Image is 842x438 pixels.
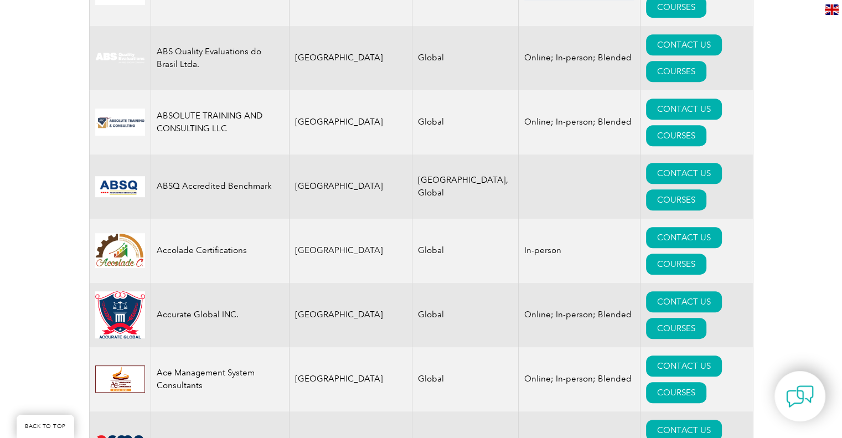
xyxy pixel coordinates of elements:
[151,26,289,90] td: ABS Quality Evaluations do Brasil Ltda.
[17,415,74,438] a: BACK TO TOP
[646,61,706,82] a: COURSES
[412,347,519,411] td: Global
[95,109,145,136] img: 16e092f6-eadd-ed11-a7c6-00224814fd52-logo.png
[289,90,412,154] td: [GEOGRAPHIC_DATA]
[646,355,722,377] a: CONTACT US
[646,189,706,210] a: COURSES
[95,291,145,339] img: a034a1f6-3919-f011-998a-0022489685a1-logo.png
[646,163,722,184] a: CONTACT US
[519,283,640,347] td: Online; In-person; Blended
[519,26,640,90] td: Online; In-person; Blended
[289,154,412,219] td: [GEOGRAPHIC_DATA]
[519,219,640,283] td: In-person
[151,347,289,411] td: Ace Management System Consultants
[151,154,289,219] td: ABSQ Accredited Benchmark
[646,254,706,275] a: COURSES
[412,90,519,154] td: Global
[95,52,145,64] img: c92924ac-d9bc-ea11-a814-000d3a79823d-logo.jpg
[825,4,839,15] img: en
[412,154,519,219] td: [GEOGRAPHIC_DATA], Global
[646,227,722,248] a: CONTACT US
[646,318,706,339] a: COURSES
[289,26,412,90] td: [GEOGRAPHIC_DATA]
[646,382,706,403] a: COURSES
[519,90,640,154] td: Online; In-person; Blended
[289,219,412,283] td: [GEOGRAPHIC_DATA]
[151,219,289,283] td: Accolade Certifications
[412,219,519,283] td: Global
[412,26,519,90] td: Global
[786,383,814,410] img: contact-chat.png
[646,291,722,312] a: CONTACT US
[646,34,722,55] a: CONTACT US
[646,99,722,120] a: CONTACT US
[289,283,412,347] td: [GEOGRAPHIC_DATA]
[95,233,145,268] img: 1a94dd1a-69dd-eb11-bacb-002248159486-logo.jpg
[412,283,519,347] td: Global
[151,283,289,347] td: Accurate Global INC.
[646,125,706,146] a: COURSES
[95,365,145,393] img: 306afd3c-0a77-ee11-8179-000d3ae1ac14-logo.jpg
[519,347,640,411] td: Online; In-person; Blended
[95,176,145,197] img: cc24547b-a6e0-e911-a812-000d3a795b83-logo.png
[289,347,412,411] td: [GEOGRAPHIC_DATA]
[151,90,289,154] td: ABSOLUTE TRAINING AND CONSULTING LLC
